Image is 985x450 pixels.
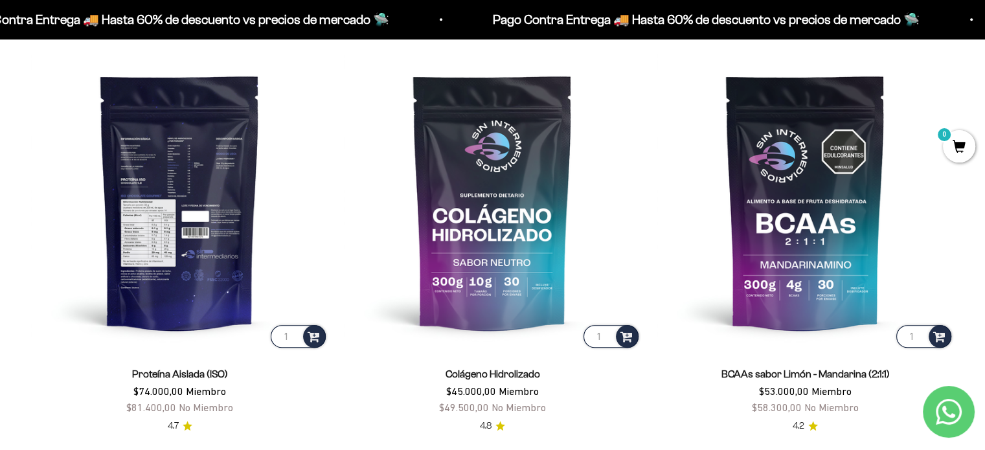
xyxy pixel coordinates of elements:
img: Proteína Aislada (ISO) [31,53,328,350]
span: Miembro [811,385,852,397]
span: 4.7 [168,419,179,433]
span: No Miembro [804,401,859,413]
a: Proteína Aislada (ISO) [132,368,228,379]
span: 4.2 [793,419,804,433]
span: No Miembro [492,401,546,413]
span: $74.000,00 [133,385,183,397]
span: $49.500,00 [439,401,489,413]
a: 4.74.7 de 5.0 estrellas [168,419,192,433]
p: Pago Contra Entrega 🚚 Hasta 60% de descuento vs precios de mercado 🛸 [490,9,917,30]
span: $45.000,00 [446,385,496,397]
span: No Miembro [179,401,233,413]
a: BCAAs sabor Limón - Mandarina (2:1:1) [721,368,890,379]
a: 4.24.2 de 5.0 estrellas [793,419,818,433]
a: Colágeno Hidrolizado [446,368,540,379]
span: $53.000,00 [759,385,809,397]
a: 0 [943,141,975,155]
span: $58.300,00 [752,401,802,413]
mark: 0 [936,127,952,142]
a: 4.84.8 de 5.0 estrellas [480,419,505,433]
span: 4.8 [480,419,492,433]
span: $81.400,00 [126,401,176,413]
span: Miembro [186,385,226,397]
span: Miembro [499,385,539,397]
